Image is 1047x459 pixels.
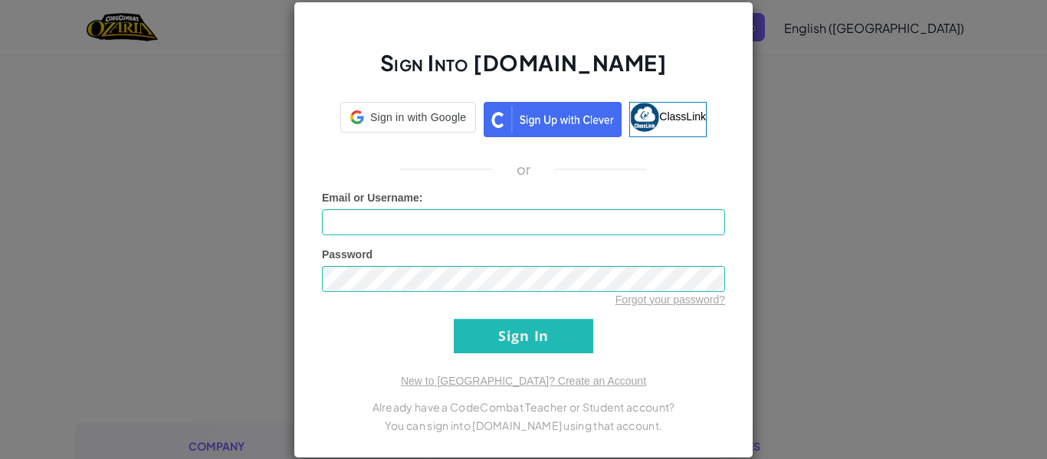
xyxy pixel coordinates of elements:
span: Password [322,248,373,261]
p: Already have a CodeCombat Teacher or Student account? [322,398,725,416]
img: classlink-logo-small.png [630,103,659,132]
div: Sign in with Google [340,102,476,133]
h2: Sign Into [DOMAIN_NAME] [322,48,725,93]
input: Sign In [454,319,593,353]
a: Sign in with Google [340,102,476,137]
span: ClassLink [659,110,706,122]
span: Sign in with Google [370,110,466,125]
a: New to [GEOGRAPHIC_DATA]? Create an Account [401,375,646,387]
a: Forgot your password? [615,293,725,306]
label: : [322,190,423,205]
img: clever_sso_button@2x.png [484,102,622,137]
p: You can sign into [DOMAIN_NAME] using that account. [322,416,725,434]
span: Email or Username [322,192,419,204]
p: or [517,160,531,179]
